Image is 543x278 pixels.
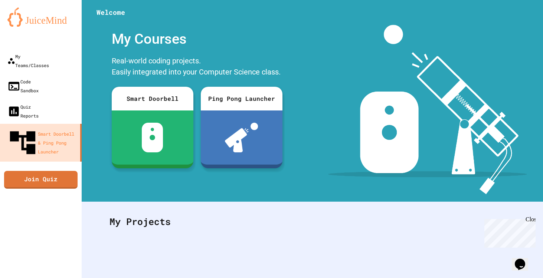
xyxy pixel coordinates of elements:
img: banner-image-my-projects.png [328,25,527,194]
div: Code Sandbox [7,77,39,95]
div: Chat with us now!Close [3,3,51,47]
div: My Teams/Classes [7,52,49,70]
div: Smart Doorbell & Ping Pong Launcher [7,128,77,158]
a: Join Quiz [4,171,78,189]
div: My Courses [108,25,286,53]
iframe: chat widget [512,248,536,271]
iframe: chat widget [481,216,536,248]
div: Ping Pong Launcher [201,87,282,110]
div: Quiz Reports [7,102,39,120]
div: Real-world coding projects. Easily integrated into your Computer Science class. [108,53,286,81]
img: ppl-with-ball.png [225,123,258,152]
img: sdb-white.svg [142,123,163,152]
div: My Projects [102,207,523,236]
img: logo-orange.svg [7,7,74,27]
div: Smart Doorbell [112,87,193,110]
